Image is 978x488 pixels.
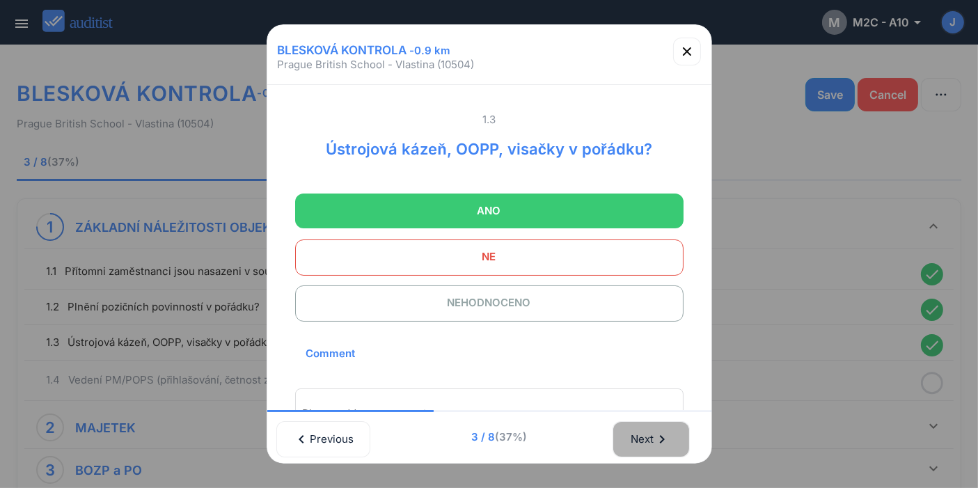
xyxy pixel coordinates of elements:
b: 0.9 km [415,44,451,57]
span: (37%) [496,430,528,443]
span: 1.3 [295,113,684,127]
button: Next [613,421,690,457]
span: NEHODNOCENO [313,289,666,317]
span: - [410,44,451,57]
button: Previous [276,421,370,457]
h1: BLESKOVÁ KONTROLA [273,38,456,63]
i: chevron_right [654,431,671,448]
div: Previous [294,424,352,455]
span: ANO [313,197,666,225]
span: Prague British School - Vlastina (10504) [278,58,475,72]
textarea: Please add you comment [303,407,676,430]
i: chevron_left [293,431,310,448]
h2: Comment [295,331,367,376]
span: NE [313,243,666,271]
div: Ústrojová kázeň, OOPP, visačky v pořádku? [315,127,663,160]
span: 3 / 8 [391,430,609,445]
div: Next [631,424,672,455]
